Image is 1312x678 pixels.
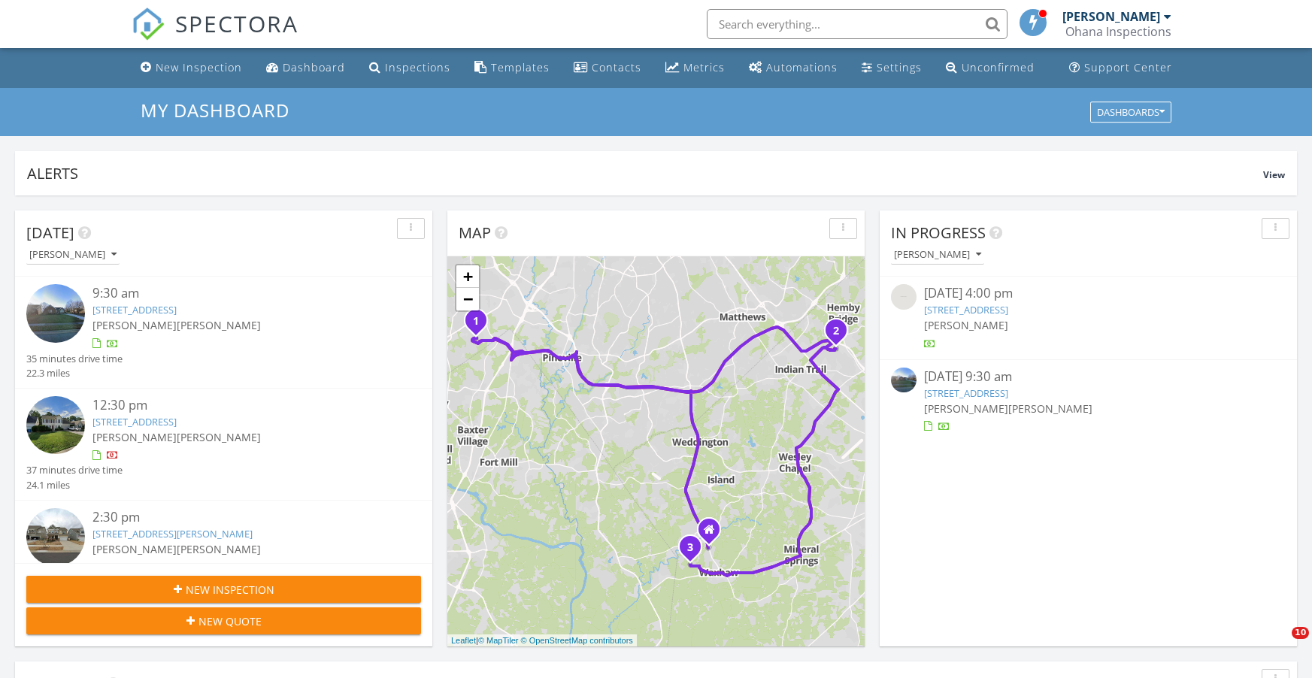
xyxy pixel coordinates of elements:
[687,543,693,553] i: 3
[456,288,479,310] a: Zoom out
[924,303,1008,316] a: [STREET_ADDRESS]
[26,222,74,243] span: [DATE]
[473,316,479,327] i: 1
[468,54,556,82] a: Templates
[836,330,845,339] div: 6621 Courtland St, Indian Trail, NC 28079
[659,54,731,82] a: Metrics
[175,8,298,39] span: SPECTORA
[26,352,123,366] div: 35 minutes drive time
[707,9,1007,39] input: Search everything...
[491,60,550,74] div: Templates
[26,284,421,380] a: 9:30 am [STREET_ADDRESS] [PERSON_NAME][PERSON_NAME] 35 minutes drive time 22.3 miles
[26,478,123,492] div: 24.1 miles
[1263,168,1285,181] span: View
[447,634,637,647] div: |
[877,60,922,74] div: Settings
[891,368,917,393] img: streetview
[26,508,421,604] a: 2:30 pm [STREET_ADDRESS][PERSON_NAME] [PERSON_NAME][PERSON_NAME] 36 minutes drive time 19.9 miles
[451,636,476,645] a: Leaflet
[26,396,85,455] img: streetview
[92,415,177,428] a: [STREET_ADDRESS]
[26,607,421,634] button: New Quote
[260,54,351,82] a: Dashboard
[198,613,262,629] span: New Quote
[92,508,389,527] div: 2:30 pm
[29,250,117,260] div: [PERSON_NAME]
[1292,627,1309,639] span: 10
[283,60,345,74] div: Dashboard
[92,303,177,316] a: [STREET_ADDRESS]
[132,20,298,52] a: SPECTORA
[891,284,1286,351] a: [DATE] 4:00 pm [STREET_ADDRESS] [PERSON_NAME]
[891,245,984,265] button: [PERSON_NAME]
[940,54,1041,82] a: Unconfirmed
[92,396,389,415] div: 12:30 pm
[26,245,120,265] button: [PERSON_NAME]
[456,265,479,288] a: Zoom in
[27,163,1263,183] div: Alerts
[521,636,633,645] a: © OpenStreetMap contributors
[894,250,981,260] div: [PERSON_NAME]
[924,401,1008,416] span: [PERSON_NAME]
[1062,9,1160,24] div: [PERSON_NAME]
[924,284,1253,303] div: [DATE] 4:00 pm
[26,463,123,477] div: 37 minutes drive time
[177,542,261,556] span: [PERSON_NAME]
[568,54,647,82] a: Contacts
[92,430,177,444] span: [PERSON_NAME]
[141,98,289,123] span: My Dashboard
[1090,101,1171,123] button: Dashboards
[385,60,450,74] div: Inspections
[690,546,699,555] div: 1031 Winnett Dr, Waxhaw, NC 28173
[363,54,456,82] a: Inspections
[92,542,177,556] span: [PERSON_NAME]
[132,8,165,41] img: The Best Home Inspection Software - Spectora
[26,396,421,492] a: 12:30 pm [STREET_ADDRESS] [PERSON_NAME][PERSON_NAME] 37 minutes drive time 24.1 miles
[1063,54,1178,82] a: Support Center
[1065,24,1171,39] div: Ohana Inspections
[891,222,986,243] span: In Progress
[1261,627,1297,663] iframe: Intercom live chat
[156,60,242,74] div: New Inspection
[743,54,844,82] a: Automations (Basic)
[177,430,261,444] span: [PERSON_NAME]
[26,508,85,567] img: streetview
[891,368,1286,434] a: [DATE] 9:30 am [STREET_ADDRESS] [PERSON_NAME][PERSON_NAME]
[26,576,421,603] button: New Inspection
[833,326,839,337] i: 2
[92,284,389,303] div: 9:30 am
[177,318,261,332] span: [PERSON_NAME]
[476,320,485,329] div: 14021 Harlequin Drive , Charlotte, NC 28273
[1097,107,1165,117] div: Dashboards
[856,54,928,82] a: Settings
[924,368,1253,386] div: [DATE] 9:30 am
[478,636,519,645] a: © MapTiler
[92,318,177,332] span: [PERSON_NAME]
[683,60,725,74] div: Metrics
[766,60,838,74] div: Automations
[962,60,1035,74] div: Unconfirmed
[92,527,253,540] a: [STREET_ADDRESS][PERSON_NAME]
[924,386,1008,400] a: [STREET_ADDRESS]
[186,582,274,598] span: New Inspection
[1084,60,1172,74] div: Support Center
[26,366,123,380] div: 22.3 miles
[459,222,491,243] span: Map
[924,318,1008,332] span: [PERSON_NAME]
[1008,401,1092,416] span: [PERSON_NAME]
[709,529,718,538] div: 3617 Providence Rd S, Waxhaw North Carolina 28173
[135,54,248,82] a: New Inspection
[891,284,917,310] img: streetview
[592,60,641,74] div: Contacts
[26,284,85,343] img: streetview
